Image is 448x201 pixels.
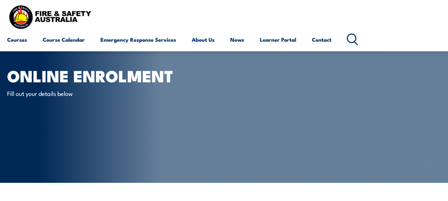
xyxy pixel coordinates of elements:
a: Courses [7,31,27,48]
h1: Online Enrolment [7,68,183,82]
a: News [230,31,244,48]
a: About Us [192,31,215,48]
a: Contact [312,31,331,48]
a: Learner Portal [260,31,296,48]
p: Fill out your details below [7,89,137,97]
a: Emergency Response Services [101,31,176,48]
a: Course Calendar [43,31,85,48]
